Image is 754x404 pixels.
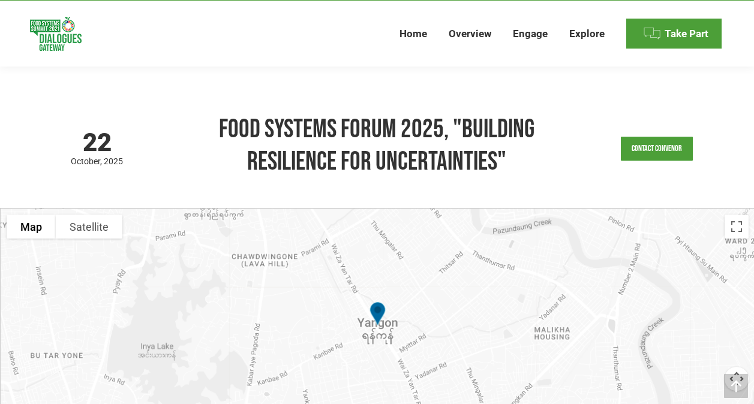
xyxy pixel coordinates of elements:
[176,113,578,178] h1: Food Systems Forum 2025, "Building Resilience for Uncertainties"
[399,28,427,40] span: Home
[56,215,122,239] button: Show satellite imagery
[513,28,548,40] span: Engage
[643,25,661,43] img: Menu icon
[449,28,491,40] span: Overview
[569,28,605,40] span: Explore
[71,156,104,166] span: October
[104,156,123,166] span: 2025
[7,215,56,239] button: Show street map
[665,28,708,40] span: Take Part
[621,137,693,161] a: Contact Convenor
[725,367,749,391] button: Map camera controls
[725,215,749,239] button: Toggle fullscreen view
[30,17,82,51] img: Food Systems Summit Dialogues
[30,130,164,155] span: 22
